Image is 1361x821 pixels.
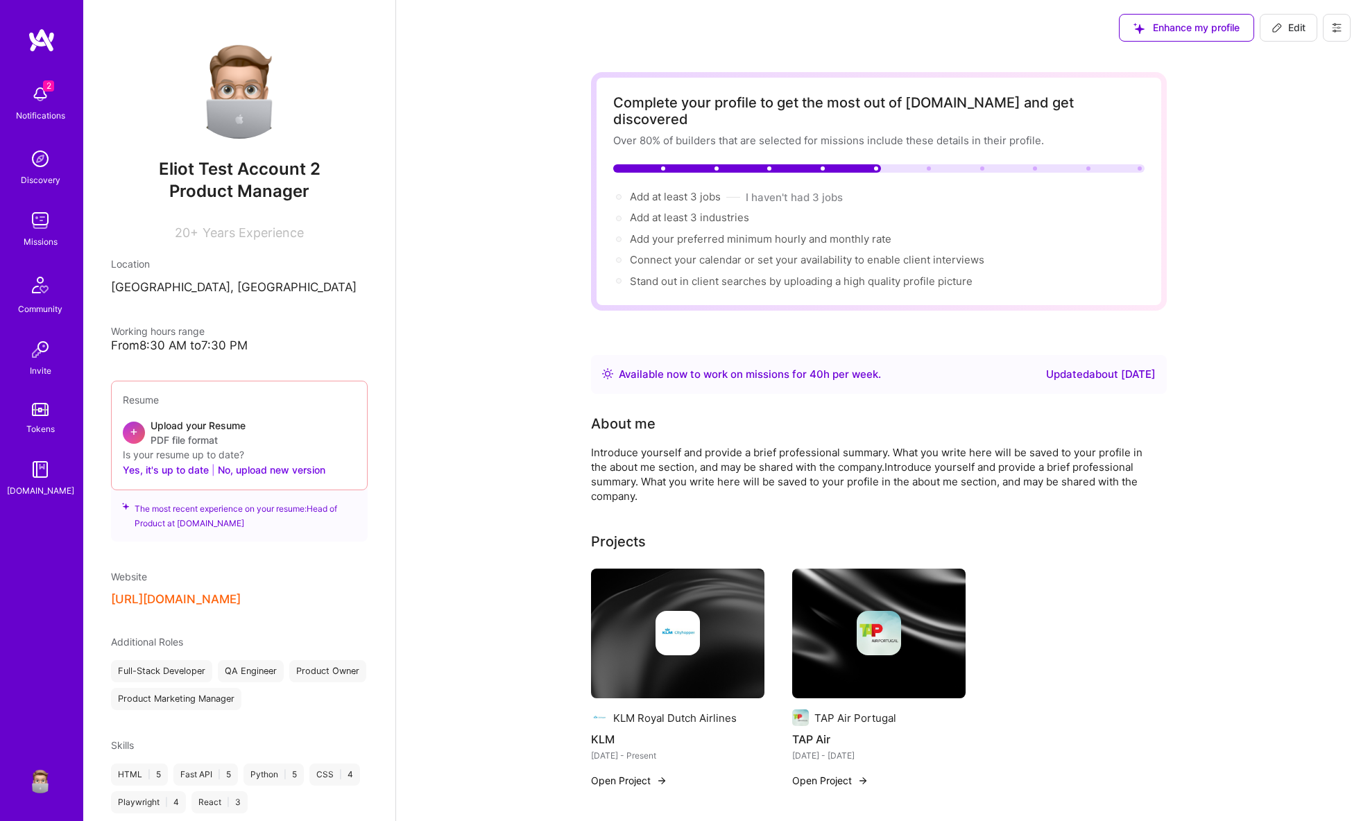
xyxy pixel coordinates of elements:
span: Resume [123,394,159,406]
img: teamwork [26,207,54,234]
img: bell [26,80,54,108]
button: I haven't had 3 jobs [746,190,843,205]
span: Years Experience [203,225,304,240]
button: No, upload new version [218,462,325,478]
img: cover [792,569,966,699]
span: Add at least 3 industries [630,211,749,224]
div: From 8:30 AM to 7:30 PM [111,338,368,353]
span: Connect your calendar or set your availability to enable client interviews [630,253,984,266]
img: User Avatar [26,766,54,793]
span: | [284,769,286,780]
img: Company logo [792,709,809,726]
span: Enhance my profile [1133,21,1240,35]
span: | [218,769,221,780]
span: | [148,769,151,780]
img: arrow-right [656,775,667,786]
p: [GEOGRAPHIC_DATA], [GEOGRAPHIC_DATA] [111,279,368,296]
div: Location [111,257,368,271]
div: TAP Air Portugal [814,711,896,725]
img: cover [591,569,764,699]
i: icon SuggestedTeams [1133,23,1145,34]
span: | [212,463,215,477]
div: Upload your Resume [151,418,246,447]
div: Missions [24,234,58,249]
button: Yes, it's up to date [123,462,209,478]
img: logo [28,28,55,53]
div: Tokens [26,422,55,436]
div: Python 5 [243,763,304,786]
div: Available now to work on missions for h per week . [619,366,881,383]
div: The most recent experience on your resume: Head of Product at [DOMAIN_NAME] [111,482,368,542]
a: User Avatar [23,766,58,793]
button: Open Project [792,773,868,788]
img: Community [24,268,57,302]
button: Open Project [591,773,667,788]
div: +Upload your ResumePDF file format [123,418,356,447]
img: arrow-right [857,775,868,786]
div: Fast API 5 [173,763,238,786]
div: Over 80% of builders that are selected for missions include these details in their profile. [613,133,1145,148]
button: [URL][DOMAIN_NAME] [111,592,241,607]
div: Projects [591,531,646,552]
img: guide book [26,456,54,483]
div: HTML 5 [111,763,168,786]
div: Stand out in client searches by uploading a high quality profile picture [630,274,973,288]
img: Invite [26,336,54,363]
span: 40 [810,368,823,381]
button: Edit [1260,14,1317,42]
div: Is your resume up to date? [123,447,356,462]
i: icon SuggestedTeams [122,501,129,511]
div: Playwright 4 [111,791,186,813]
div: Complete your profile to get the most out of [DOMAIN_NAME] and get discovered [613,94,1145,128]
div: React 3 [191,791,248,813]
div: Product Owner [289,660,366,682]
span: Eliot Test Account 2 [111,159,368,180]
img: Company logo [591,709,608,726]
span: Edit [1272,21,1306,35]
span: Product Manager [169,181,309,201]
img: discovery [26,145,54,173]
span: | [165,797,168,808]
span: Skills [111,739,134,751]
img: Availability [602,368,613,379]
div: Introduce yourself and provide a brief professional summary. What you write here will be saved to... [591,445,1146,503]
div: Discovery [21,173,60,187]
div: Community [18,302,62,316]
img: Company logo [857,611,901,655]
span: 20+ [175,225,198,240]
div: KLM Royal Dutch Airlines [613,711,737,725]
h4: TAP Air [792,730,966,748]
span: Additional Roles [111,636,183,648]
div: [DATE] - [DATE] [792,748,966,763]
div: [DATE] - Present [591,748,764,763]
div: QA Engineer [218,660,284,682]
img: tokens [32,403,49,416]
span: + [130,424,138,438]
span: Website [111,571,147,582]
div: About me [591,413,656,434]
span: PDF file format [151,433,246,447]
span: Add at least 3 jobs [630,190,721,203]
span: 2 [43,80,54,92]
div: Product Marketing Manager [111,688,241,710]
button: Enhance my profile [1119,14,1254,42]
span: | [339,769,342,780]
div: [DOMAIN_NAME] [7,483,74,498]
div: CSS 4 [309,763,360,786]
div: Invite [30,363,51,378]
div: Full-Stack Developer [111,660,212,682]
h4: KLM [591,730,764,748]
span: | [227,797,230,808]
span: Add your preferred minimum hourly and monthly rate [630,232,891,245]
div: Notifications [16,108,65,123]
img: Company logo [656,611,700,655]
span: Working hours range [111,325,205,337]
div: Updated about [DATE] [1046,366,1156,383]
img: User Avatar [184,28,295,139]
